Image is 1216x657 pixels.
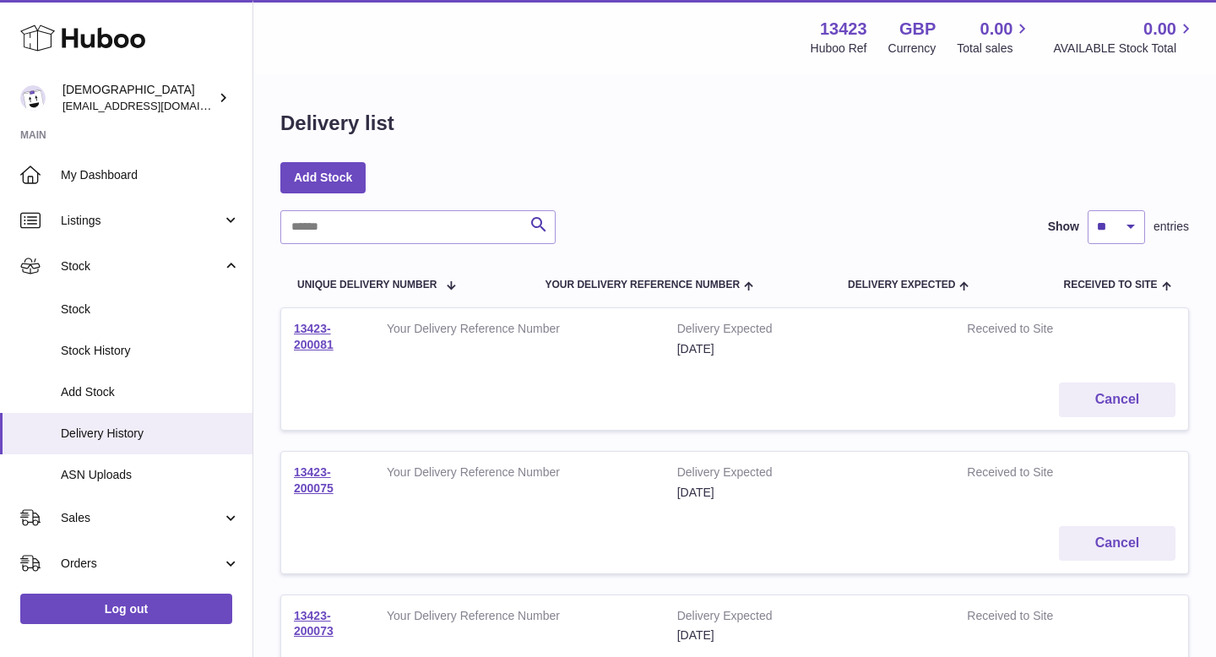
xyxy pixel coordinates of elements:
[1063,280,1157,290] span: Received to Site
[899,18,936,41] strong: GBP
[61,556,222,572] span: Orders
[294,609,334,638] a: 13423-200073
[387,464,652,485] strong: Your Delivery Reference Number
[848,280,955,290] span: Delivery Expected
[967,608,1105,628] strong: Received to Site
[61,426,240,442] span: Delivery History
[280,162,366,193] a: Add Stock
[1048,219,1079,235] label: Show
[957,18,1032,57] a: 0.00 Total sales
[61,213,222,229] span: Listings
[980,18,1013,41] span: 0.00
[61,301,240,318] span: Stock
[677,341,942,357] div: [DATE]
[62,99,248,112] span: [EMAIL_ADDRESS][DOMAIN_NAME]
[545,280,740,290] span: Your Delivery Reference Number
[1154,219,1189,235] span: entries
[62,82,214,114] div: [DEMOGRAPHIC_DATA]
[20,85,46,111] img: olgazyuz@outlook.com
[1053,41,1196,57] span: AVAILABLE Stock Total
[888,41,936,57] div: Currency
[61,467,240,483] span: ASN Uploads
[967,321,1105,341] strong: Received to Site
[294,465,334,495] a: 13423-200075
[61,384,240,400] span: Add Stock
[61,510,222,526] span: Sales
[677,485,942,501] div: [DATE]
[811,41,867,57] div: Huboo Ref
[677,464,942,485] strong: Delivery Expected
[957,41,1032,57] span: Total sales
[387,321,652,341] strong: Your Delivery Reference Number
[677,608,942,628] strong: Delivery Expected
[967,464,1105,485] strong: Received to Site
[61,167,240,183] span: My Dashboard
[1059,383,1175,417] button: Cancel
[677,321,942,341] strong: Delivery Expected
[61,258,222,274] span: Stock
[1143,18,1176,41] span: 0.00
[387,608,652,628] strong: Your Delivery Reference Number
[1053,18,1196,57] a: 0.00 AVAILABLE Stock Total
[297,280,437,290] span: Unique Delivery Number
[280,110,394,137] h1: Delivery list
[1059,526,1175,561] button: Cancel
[61,343,240,359] span: Stock History
[677,627,942,643] div: [DATE]
[20,594,232,624] a: Log out
[294,322,334,351] a: 13423-200081
[820,18,867,41] strong: 13423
